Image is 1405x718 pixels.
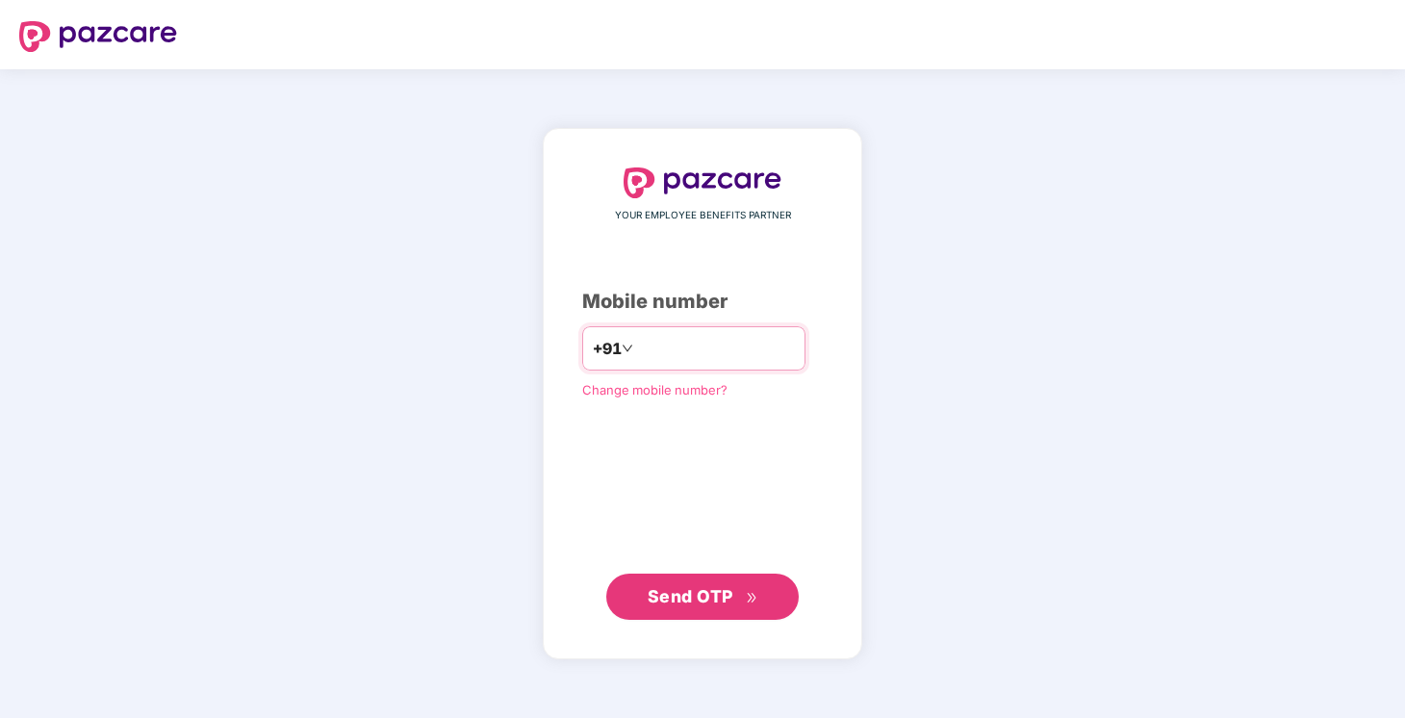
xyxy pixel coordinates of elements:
[746,592,758,604] span: double-right
[606,574,799,620] button: Send OTPdouble-right
[19,21,177,52] img: logo
[582,382,728,397] a: Change mobile number?
[582,287,823,317] div: Mobile number
[624,167,781,198] img: logo
[648,586,733,606] span: Send OTP
[593,337,622,361] span: +91
[615,208,791,223] span: YOUR EMPLOYEE BENEFITS PARTNER
[622,343,633,354] span: down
